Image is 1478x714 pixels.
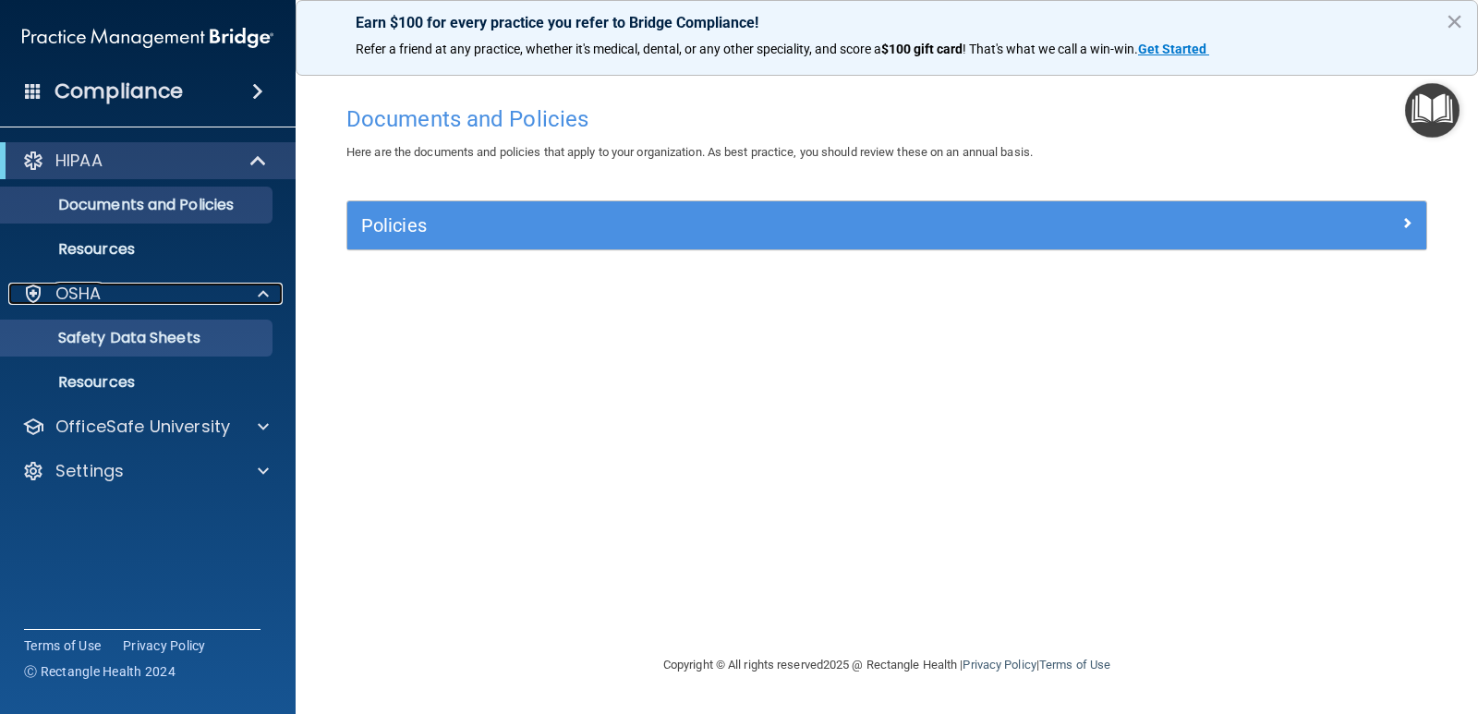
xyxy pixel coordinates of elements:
[963,42,1138,56] span: ! That's what we call a win-win.
[963,658,1036,672] a: Privacy Policy
[22,460,269,482] a: Settings
[24,636,101,655] a: Terms of Use
[12,373,264,392] p: Resources
[55,283,102,305] p: OSHA
[22,283,269,305] a: OSHA
[55,416,230,438] p: OfficeSafe University
[12,196,264,214] p: Documents and Policies
[356,42,881,56] span: Refer a friend at any practice, whether it's medical, dental, or any other speciality, and score a
[12,240,264,259] p: Resources
[55,460,124,482] p: Settings
[356,14,1418,31] p: Earn $100 for every practice you refer to Bridge Compliance!
[1405,83,1460,138] button: Open Resource Center
[1446,6,1463,36] button: Close
[550,635,1224,695] div: Copyright © All rights reserved 2025 @ Rectangle Health | |
[22,150,268,172] a: HIPAA
[22,416,269,438] a: OfficeSafe University
[361,211,1412,240] a: Policies
[1039,658,1110,672] a: Terms of Use
[361,215,1143,236] h5: Policies
[346,145,1033,159] span: Here are the documents and policies that apply to your organization. As best practice, you should...
[24,662,176,681] span: Ⓒ Rectangle Health 2024
[55,150,103,172] p: HIPAA
[346,107,1427,131] h4: Documents and Policies
[123,636,206,655] a: Privacy Policy
[12,329,264,347] p: Safety Data Sheets
[1138,42,1209,56] a: Get Started
[1138,42,1206,56] strong: Get Started
[881,42,963,56] strong: $100 gift card
[55,79,183,104] h4: Compliance
[22,19,273,56] img: PMB logo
